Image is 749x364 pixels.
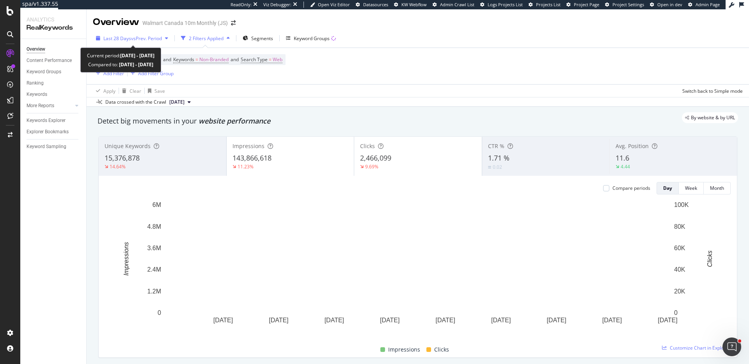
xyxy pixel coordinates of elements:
[529,2,561,8] a: Projects List
[103,88,115,94] div: Apply
[401,2,427,7] span: KW Webflow
[310,2,350,8] a: Open Viz Editor
[27,68,81,76] a: Keyword Groups
[27,45,45,53] div: Overview
[93,32,171,44] button: Last 28 DaysvsPrev. Period
[119,85,141,97] button: Clear
[704,182,731,194] button: Month
[169,99,185,106] span: 2025 Sep. 26th
[682,88,743,94] div: Switch back to Simple mode
[691,115,735,120] span: By website & by URL
[318,2,350,7] span: Open Viz Editor
[27,79,44,87] div: Ranking
[380,317,399,323] text: [DATE]
[663,185,672,191] div: Day
[27,117,66,125] div: Keywords Explorer
[616,142,649,150] span: Avg. Position
[233,142,264,150] span: Impressions
[105,153,140,163] span: 15,376,878
[213,317,233,323] text: [DATE]
[710,185,724,191] div: Month
[674,201,689,208] text: 100K
[269,317,288,323] text: [DATE]
[231,2,252,8] div: ReadOnly:
[131,35,162,42] span: vs Prev. Period
[27,90,47,99] div: Keywords
[674,245,685,251] text: 60K
[93,85,115,97] button: Apply
[488,166,491,168] img: Equal
[27,79,81,87] a: Ranking
[93,69,124,78] button: Add Filter
[103,70,124,77] div: Add Filter
[679,182,704,194] button: Week
[679,85,743,97] button: Switch back to Simple mode
[616,153,629,163] span: 11.6
[365,163,378,170] div: 9.69%
[27,128,69,136] div: Explorer Bookmarks
[722,337,741,356] iframe: Intercom live chat
[27,45,81,53] a: Overview
[153,201,161,208] text: 6M
[130,88,141,94] div: Clear
[294,35,330,42] div: Keyword Groups
[696,2,720,7] span: Admin Page
[480,2,523,8] a: Logs Projects List
[145,85,165,97] button: Save
[612,185,650,191] div: Compare periods
[566,2,599,8] a: Project Page
[674,266,685,273] text: 40K
[574,2,599,7] span: Project Page
[488,153,509,163] span: 1.71 %
[27,23,80,32] div: RealKeywords
[178,32,233,44] button: 2 Filters Applied
[138,70,174,77] div: Add Filter Group
[93,16,139,29] div: Overview
[27,128,81,136] a: Explorer Bookmarks
[27,68,61,76] div: Keyword Groups
[547,317,566,323] text: [DATE]
[612,2,644,7] span: Project Settings
[189,35,224,42] div: 2 Filters Applied
[147,266,161,273] text: 2.4M
[662,345,731,351] a: Customize Chart in Explorer
[154,88,165,94] div: Save
[536,2,561,7] span: Projects List
[27,143,66,151] div: Keyword Sampling
[163,56,171,63] span: and
[688,2,720,8] a: Admin Page
[88,60,153,69] div: Compared to:
[388,345,420,354] span: Impressions
[363,2,388,7] span: Datasources
[674,309,678,316] text: 0
[105,201,731,336] svg: A chart.
[325,317,344,323] text: [DATE]
[240,32,276,44] button: Segments
[491,317,511,323] text: [DATE]
[706,251,713,267] text: Clicks
[602,317,622,323] text: [DATE]
[356,2,388,8] a: Datasources
[123,242,130,276] text: Impressions
[128,69,174,78] button: Add Filter Group
[360,142,375,150] span: Clicks
[621,163,630,170] div: 4.44
[233,153,272,163] span: 143,866,618
[147,223,161,230] text: 4.8M
[118,61,153,68] b: [DATE] - [DATE]
[105,142,151,150] span: Unique Keywords
[440,2,474,7] span: Admin Crawl List
[120,52,154,59] b: [DATE] - [DATE]
[241,56,268,63] span: Search Type
[251,35,273,42] span: Segments
[657,2,682,7] span: Open in dev
[238,163,254,170] div: 11.23%
[27,57,72,65] div: Content Performance
[147,245,161,251] text: 3.6M
[27,102,54,110] div: More Reports
[674,288,685,295] text: 20K
[360,153,391,163] span: 2,466,099
[27,16,80,23] div: Analytics
[173,56,194,63] span: Keywords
